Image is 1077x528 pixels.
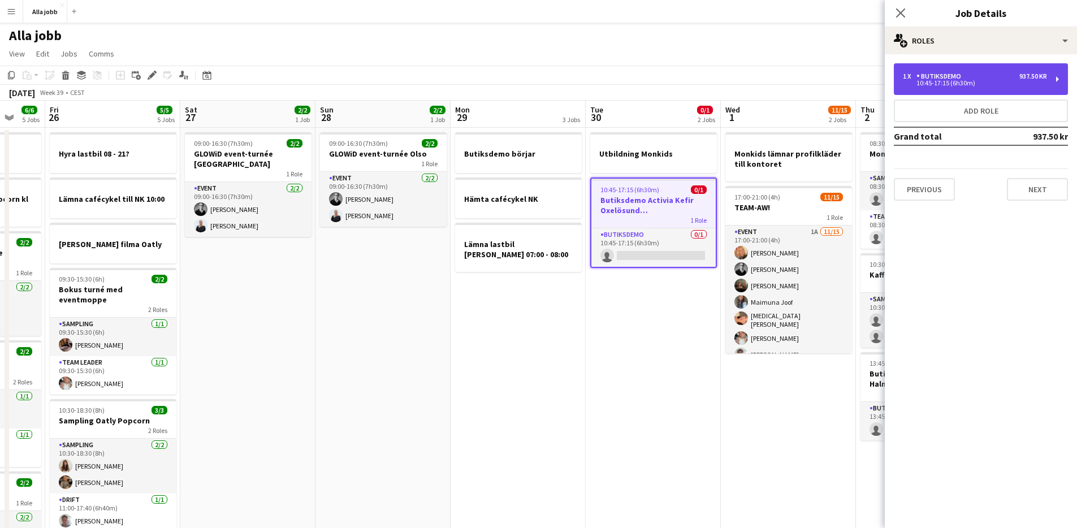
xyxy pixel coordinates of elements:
[455,105,470,115] span: Mon
[16,347,32,356] span: 2/2
[903,72,916,80] div: 1 x
[455,178,582,218] app-job-card: Hämta cafécykel NK
[453,111,470,124] span: 29
[725,132,852,181] app-job-card: Monkids lämnar profilkläder till kontoret
[590,178,717,268] app-job-card: 10:45-17:15 (6h30m)0/1Butiksdemo Activia Kefir Oxelösund ([GEOGRAPHIC_DATA])1 RoleButiksdemo0/110...
[455,149,582,159] h3: Butiksdemo börjar
[9,49,25,59] span: View
[916,72,966,80] div: Butiksdemo
[430,115,445,124] div: 1 Job
[600,185,659,194] span: 10:45-17:15 (6h30m)
[860,270,987,280] h3: Kaffesampling Hyre
[157,106,172,114] span: 5/5
[829,115,850,124] div: 2 Jobs
[894,99,1068,122] button: Add role
[724,111,740,124] span: 1
[697,106,713,114] span: 0/1
[84,46,119,61] a: Comms
[894,127,997,145] td: Grand total
[860,293,987,348] app-card-role: Sampling6A0/210:30-17:15 (6h45m)
[287,139,302,148] span: 2/2
[295,115,310,124] div: 1 Job
[860,210,987,249] app-card-role: Team Leader4A0/108:30-14:30 (6h)
[455,132,582,173] app-job-card: Butiksdemo börjar
[9,27,62,44] h1: Alla jobb
[185,105,197,115] span: Sat
[185,149,312,169] h3: GLOWiD event-turnée [GEOGRAPHIC_DATA]
[591,195,716,215] h3: Butiksdemo Activia Kefir Oxelösund ([GEOGRAPHIC_DATA])
[50,239,176,249] h3: [PERSON_NAME] filma Oatly
[50,223,176,263] div: [PERSON_NAME] filma Oatly
[50,268,176,395] app-job-card: 09:30-15:30 (6h)2/2Bokus turné med eventmoppe2 RolesSampling1/109:30-15:30 (6h)[PERSON_NAME]Team ...
[455,194,582,204] h3: Hämta cafécykel NK
[870,359,928,367] span: 13:45-19:15 (5h30m)
[9,87,35,98] div: [DATE]
[89,49,114,59] span: Comms
[860,369,987,389] h3: Butiksdemo Alpro Protein Halmstad
[23,1,67,23] button: Alla jobb
[16,269,32,277] span: 1 Role
[185,132,312,237] app-job-card: 09:00-16:30 (7h30m)2/2GLOWiD event-turnée [GEOGRAPHIC_DATA]1 RoleEvent2/209:00-16:30 (7h30m)[PERS...
[870,260,928,269] span: 10:30-17:15 (6h45m)
[997,127,1068,145] td: 937.50 kr
[725,186,852,353] app-job-card: 17:00-21:00 (4h)11/15TEAM-AW!1 RoleEvent1A11/1517:00-21:00 (4h)[PERSON_NAME][PERSON_NAME][PERSON_...
[13,378,32,386] span: 2 Roles
[455,223,582,272] app-job-card: Lämna lastbil [PERSON_NAME] 07:00 - 08:00
[725,149,852,169] h3: Monkids lämnar profilkläder till kontoret
[183,111,197,124] span: 27
[590,105,603,115] span: Tue
[148,426,167,435] span: 2 Roles
[589,111,603,124] span: 30
[152,275,167,283] span: 2/2
[698,115,715,124] div: 2 Jobs
[563,115,580,124] div: 3 Jobs
[48,111,59,124] span: 26
[725,105,740,115] span: Wed
[21,106,37,114] span: 6/6
[320,172,447,227] app-card-role: Event2/209:00-16:30 (7h30m)[PERSON_NAME][PERSON_NAME]
[421,159,438,168] span: 1 Role
[36,49,49,59] span: Edit
[37,88,66,97] span: Week 39
[591,228,716,267] app-card-role: Butiksdemo0/110:45-17:15 (6h30m)
[148,305,167,314] span: 2 Roles
[50,149,176,159] h3: Hyra lastbil 08 - 21?
[859,111,875,124] span: 2
[860,132,987,249] app-job-card: 08:30-14:30 (6h)0/2Monkids sampling Sthlm2 RolesSampling8A0/108:30-14:30 (6h) Team Leader4A0/108:...
[194,139,253,148] span: 09:00-16:30 (7h30m)
[820,193,843,201] span: 11/15
[5,46,29,61] a: View
[286,170,302,178] span: 1 Role
[16,478,32,487] span: 2/2
[903,80,1047,86] div: 10:45-17:15 (6h30m)
[50,439,176,494] app-card-role: Sampling2/210:30-18:30 (8h)[PERSON_NAME][PERSON_NAME]
[50,132,176,173] app-job-card: Hyra lastbil 08 - 21?
[1007,178,1068,201] button: Next
[50,105,59,115] span: Fri
[50,356,176,395] app-card-role: Team Leader1/109:30-15:30 (6h)[PERSON_NAME]
[320,132,447,227] app-job-card: 09:00-16:30 (7h30m)2/2GLOWiD event-turnée Olso1 RoleEvent2/209:00-16:30 (7h30m)[PERSON_NAME][PERS...
[860,149,987,159] h3: Monkids sampling Sthlm
[16,238,32,246] span: 2/2
[320,149,447,159] h3: GLOWiD event-turnée Olso
[152,406,167,414] span: 3/3
[455,239,582,259] h3: Lämna lastbil [PERSON_NAME] 07:00 - 08:00
[860,105,875,115] span: Thu
[50,178,176,218] app-job-card: Lämna cafécykel till NK 10:00
[320,105,334,115] span: Sun
[860,402,987,440] app-card-role: Butiksdemo0/113:45-19:15 (5h30m)
[430,106,445,114] span: 2/2
[590,132,717,173] app-job-card: Utbildning Monkids
[690,216,707,224] span: 1 Role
